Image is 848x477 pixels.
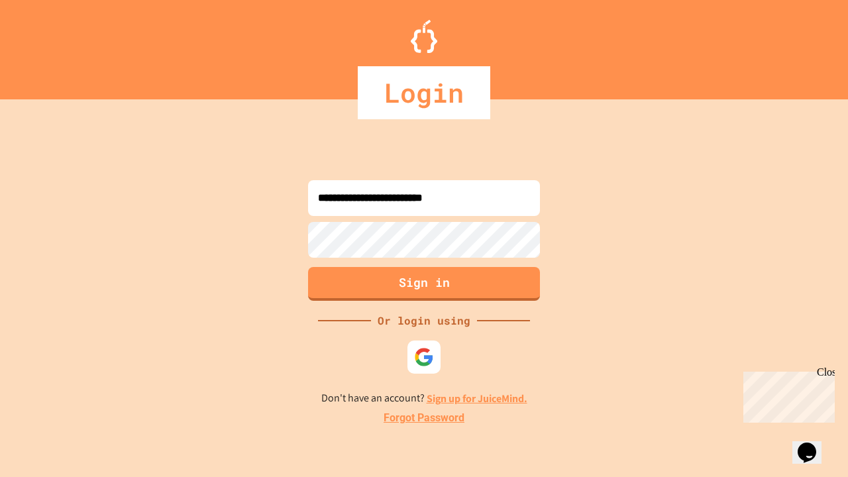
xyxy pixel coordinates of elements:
div: Or login using [371,313,477,329]
div: Login [358,66,490,119]
div: Chat with us now!Close [5,5,91,84]
iframe: chat widget [792,424,835,464]
img: google-icon.svg [414,347,434,367]
img: Logo.svg [411,20,437,53]
button: Sign in [308,267,540,301]
a: Sign up for JuiceMind. [427,392,527,405]
iframe: chat widget [738,366,835,423]
p: Don't have an account? [321,390,527,407]
a: Forgot Password [384,410,464,426]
